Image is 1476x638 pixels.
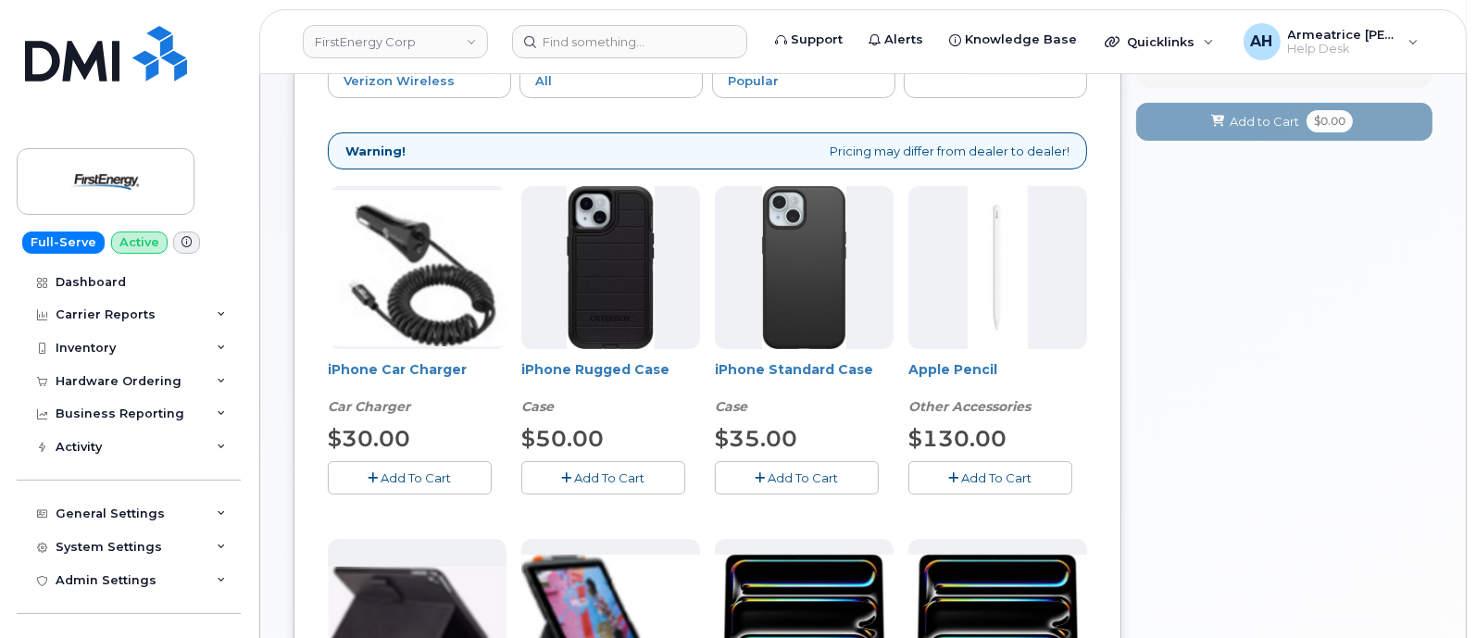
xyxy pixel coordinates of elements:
[715,398,747,415] em: Case
[965,31,1077,49] span: Knowledge Base
[908,425,1007,452] span: $130.00
[344,73,455,88] span: Verizon Wireless
[908,360,1087,416] div: Apple Pencil
[512,25,747,58] input: Find something...
[715,360,894,416] div: iPhone Standard Case
[328,461,492,494] button: Add To Cart
[1395,557,1462,624] iframe: Messenger Launcher
[1307,110,1353,132] span: $0.00
[567,186,655,349] img: Defender.jpg
[1092,23,1227,60] div: Quicklinks
[1136,103,1432,141] button: Add to Cart $0.00
[328,361,467,378] a: iPhone Car Charger
[769,470,839,485] span: Add To Cart
[936,21,1090,58] a: Knowledge Base
[1231,23,1432,60] div: Armeatrice Hargro
[791,31,843,49] span: Support
[575,470,645,485] span: Add To Cart
[728,73,779,88] span: Popular
[535,73,552,88] span: All
[762,186,846,349] img: Symmetry.jpg
[715,361,873,378] a: iPhone Standard Case
[762,21,856,58] a: Support
[1230,113,1299,131] span: Add to Cart
[345,143,406,160] strong: Warning!
[521,361,669,378] a: iPhone Rugged Case
[1288,42,1399,56] span: Help Desk
[521,360,700,416] div: iPhone Rugged Case
[328,398,410,415] em: Car Charger
[908,361,997,378] a: Apple Pencil
[962,470,1032,485] span: Add To Cart
[328,190,507,346] img: iphonesecg.jpg
[521,461,685,494] button: Add To Cart
[715,461,879,494] button: Add To Cart
[328,360,507,416] div: iPhone Car Charger
[715,425,797,452] span: $35.00
[908,461,1072,494] button: Add To Cart
[382,470,452,485] span: Add To Cart
[521,425,604,452] span: $50.00
[521,398,554,415] em: Case
[328,425,410,452] span: $30.00
[908,398,1031,415] em: Other Accessories
[1251,31,1273,53] span: AH
[1127,34,1195,49] span: Quicklinks
[856,21,936,58] a: Alerts
[303,25,488,58] a: FirstEnergy Corp
[1288,27,1399,42] span: Armeatrice [PERSON_NAME]
[328,132,1087,170] div: Pricing may differ from dealer to dealer!
[968,186,1027,349] img: PencilPro.jpg
[884,31,923,49] span: Alerts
